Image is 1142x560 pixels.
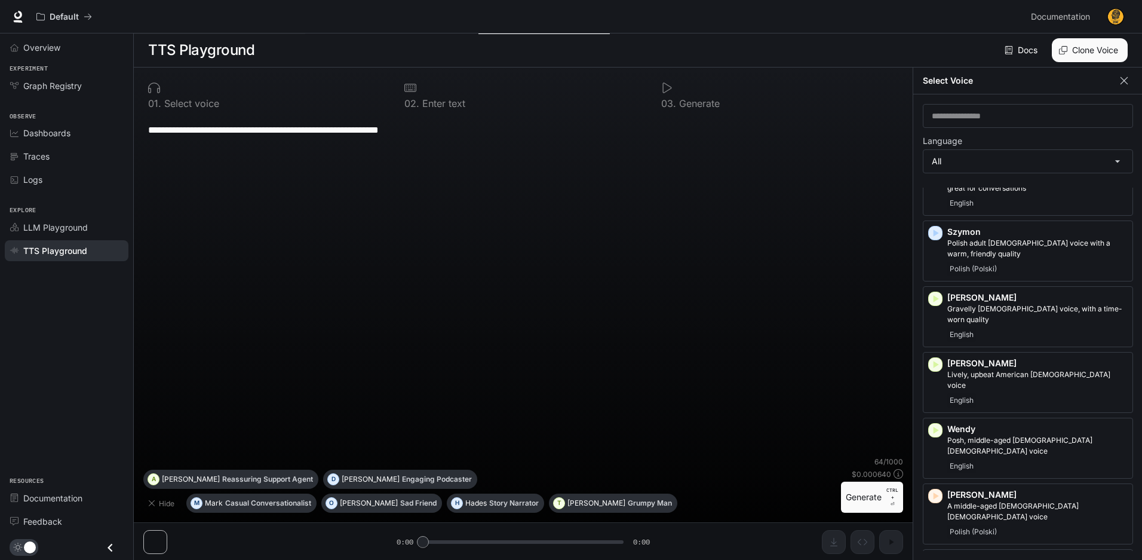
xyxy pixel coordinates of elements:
p: CTRL + [886,486,898,501]
p: Enter text [419,99,465,108]
span: Polish (Polski) [947,262,999,276]
p: Language [923,137,962,145]
p: ⏎ [886,486,898,508]
a: Documentation [5,488,128,509]
span: Documentation [23,492,82,504]
p: Engaging Podcaster [402,476,472,483]
p: [PERSON_NAME] [567,500,625,507]
span: Logs [23,173,42,186]
p: A middle-aged Polish male voice [947,501,1128,522]
div: H [452,494,462,513]
p: Lively, upbeat American male voice [947,369,1128,391]
a: TTS Playground [5,240,128,261]
div: T [554,494,564,513]
button: Close drawer [97,535,124,560]
span: English [947,459,976,473]
a: Documentation [1026,5,1099,29]
p: Reassuring Support Agent [222,476,313,483]
a: Overview [5,37,128,58]
p: Szymon [947,226,1128,238]
p: [PERSON_NAME] [162,476,220,483]
p: Gravelly male voice, with a time-worn quality [947,304,1128,325]
button: D[PERSON_NAME]Engaging Podcaster [323,470,477,489]
a: Logs [5,169,128,190]
span: English [947,328,976,342]
p: 0 3 . [661,99,676,108]
span: Dashboards [23,127,70,139]
span: Dark mode toggle [24,540,36,553]
p: Story Narrator [489,500,539,507]
div: A [148,470,159,489]
a: Feedback [5,511,128,532]
div: D [328,470,339,489]
span: Traces [23,150,50,163]
p: Polish adult male voice with a warm, friendly quality [947,238,1128,259]
span: English [947,393,976,408]
a: Traces [5,146,128,167]
p: Generate [676,99,720,108]
p: Grumpy Man [628,500,672,507]
button: GenerateCTRL +⏎ [841,482,903,513]
div: All [923,150,1132,173]
button: O[PERSON_NAME]Sad Friend [321,494,442,513]
p: [PERSON_NAME] [947,292,1128,304]
span: Feedback [23,515,62,528]
button: Hide [143,494,182,513]
button: User avatar [1104,5,1128,29]
button: T[PERSON_NAME]Grumpy Man [549,494,677,513]
p: Posh, middle-aged British female voice [947,435,1128,457]
img: User avatar [1107,8,1124,25]
a: Dashboards [5,123,128,143]
span: Overview [23,41,60,54]
div: O [326,494,337,513]
button: All workspaces [31,5,97,29]
div: M [191,494,202,513]
span: Graph Registry [23,79,82,92]
p: [PERSON_NAME] [947,489,1128,501]
a: LLM Playground [5,217,128,238]
p: Select voice [161,99,219,108]
button: A[PERSON_NAME]Reassuring Support Agent [143,470,318,489]
p: Default [50,12,79,22]
p: [PERSON_NAME] [342,476,400,483]
span: English [947,196,976,210]
a: Graph Registry [5,75,128,96]
p: 0 2 . [404,99,419,108]
p: Wendy [947,423,1128,435]
span: LLM Playground [23,221,88,234]
p: Sad Friend [400,500,437,507]
a: Docs [1002,38,1042,62]
button: HHadesStory Narrator [447,494,544,513]
p: Hades [465,500,487,507]
p: Mark [205,500,223,507]
h1: TTS Playground [148,38,254,62]
p: [PERSON_NAME] [947,357,1128,369]
p: $ 0.000640 [852,469,891,479]
p: 0 1 . [148,99,161,108]
span: TTS Playground [23,244,87,257]
button: Clone Voice [1052,38,1128,62]
p: [PERSON_NAME] [340,500,398,507]
p: 64 / 1000 [874,457,903,467]
p: Casual Conversationalist [225,500,311,507]
button: MMarkCasual Conversationalist [186,494,317,513]
span: Polish (Polski) [947,525,999,539]
span: Documentation [1031,10,1090,25]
